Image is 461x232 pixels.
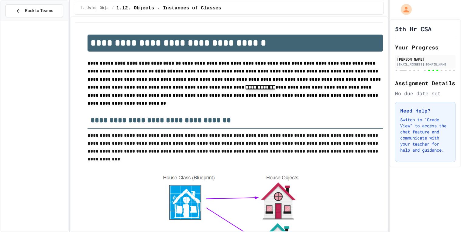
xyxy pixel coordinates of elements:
button: Back to Teams [5,4,63,17]
span: 1. Using Objects and Methods [80,6,109,11]
p: Switch to "Grade View" to access the chat feature and communicate with your teacher for help and ... [400,117,450,153]
div: No due date set [395,90,456,97]
span: Back to Teams [25,8,53,14]
span: / [112,6,114,11]
h2: Assignment Details [395,79,456,87]
h1: 5th Hr CSA [395,25,432,33]
span: 1.12. Objects - Instances of Classes [116,5,222,12]
div: My Account [394,2,413,16]
h2: Your Progress [395,43,456,52]
div: [PERSON_NAME] [397,56,454,62]
h3: Need Help? [400,107,450,114]
div: [EMAIL_ADDRESS][DOMAIN_NAME] [397,62,454,67]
